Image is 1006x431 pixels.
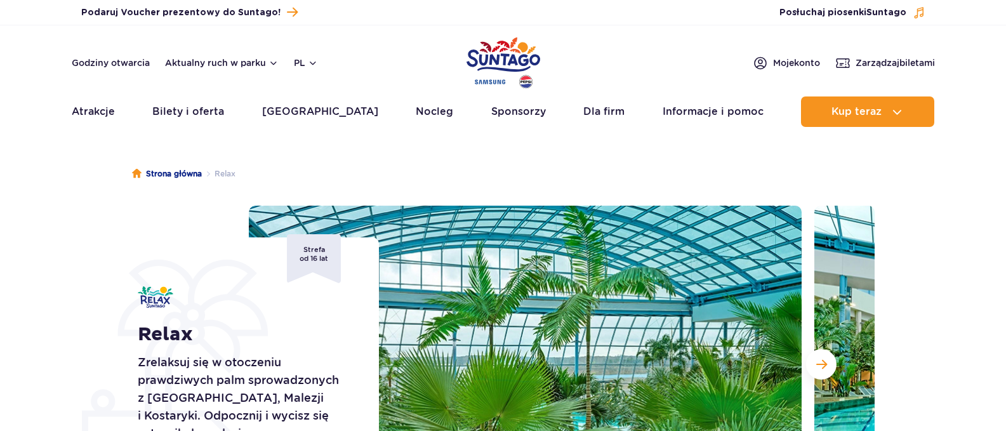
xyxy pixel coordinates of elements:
[856,56,935,69] span: Zarządzaj biletami
[138,323,350,346] h1: Relax
[72,96,115,127] a: Atrakcje
[583,96,625,127] a: Dla firm
[416,96,453,127] a: Nocleg
[831,106,882,117] span: Kup teraz
[663,96,764,127] a: Informacje i pomoc
[294,56,318,69] button: pl
[779,6,906,19] span: Posłuchaj piosenki
[866,8,906,17] span: Suntago
[801,96,934,127] button: Kup teraz
[287,234,341,283] span: Strefa od 16 lat
[138,286,173,308] img: Relax
[81,6,281,19] span: Podaruj Voucher prezentowy do Suntago!
[467,32,540,90] a: Park of Poland
[165,58,279,68] button: Aktualny ruch w parku
[132,168,202,180] a: Strona główna
[773,56,820,69] span: Moje konto
[202,168,235,180] li: Relax
[262,96,378,127] a: [GEOGRAPHIC_DATA]
[81,4,298,21] a: Podaruj Voucher prezentowy do Suntago!
[152,96,224,127] a: Bilety i oferta
[491,96,546,127] a: Sponsorzy
[806,349,837,380] button: Następny slajd
[779,6,925,19] button: Posłuchaj piosenkiSuntago
[835,55,935,70] a: Zarządzajbiletami
[753,55,820,70] a: Mojekonto
[72,56,150,69] a: Godziny otwarcia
